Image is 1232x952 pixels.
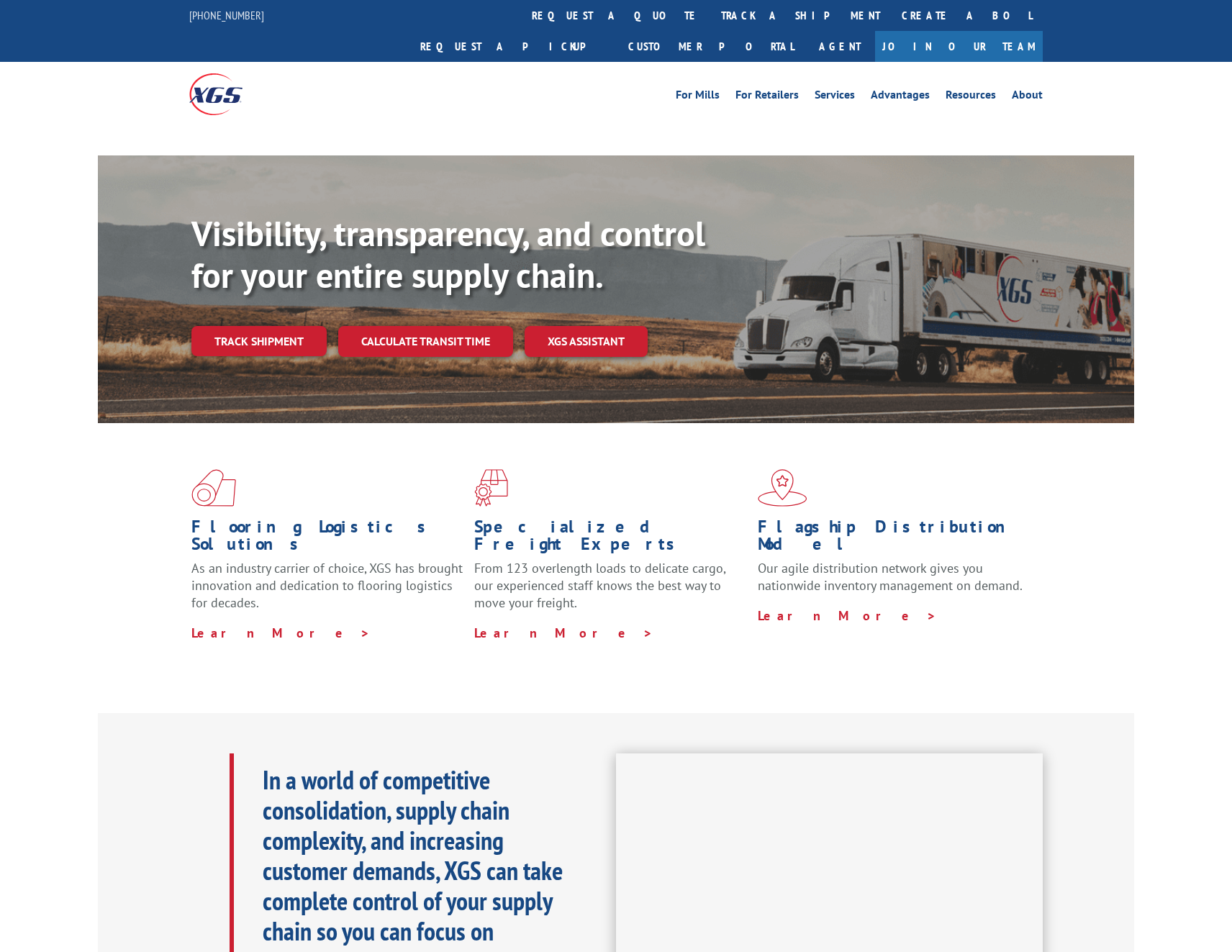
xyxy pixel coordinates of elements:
[338,326,513,357] a: Calculate transit time
[758,560,1023,594] span: Our agile distribution network gives you nationwide inventory management on demand.
[735,89,799,105] a: For Retailers
[617,31,805,62] a: Customer Portal
[191,625,371,641] a: Learn More >
[676,89,720,105] a: For Mills
[191,469,236,507] img: xgs-icon-total-supply-chain-intelligence-red
[758,469,807,507] img: xgs-icon-flagship-distribution-model-red
[871,89,930,105] a: Advantages
[758,607,937,624] a: Learn More >
[758,518,1030,560] h1: Flagship Distribution Model
[474,625,653,641] a: Learn More >
[875,31,1043,62] a: Join Our Team
[525,326,648,357] a: XGS ASSISTANT
[474,518,746,560] h1: Specialized Freight Experts
[946,89,996,105] a: Resources
[191,211,705,297] b: Visibility, transparency, and control for your entire supply chain.
[474,560,746,624] p: From 123 overlength loads to delicate cargo, our experienced staff knows the best way to move you...
[474,469,508,507] img: xgs-icon-focused-on-flooring-red
[1012,89,1043,105] a: About
[805,31,875,62] a: Agent
[191,326,327,356] a: Track shipment
[409,31,617,62] a: Request a pickup
[815,89,855,105] a: Services
[191,560,463,611] span: As an industry carrier of choice, XGS has brought innovation and dedication to flooring logistics...
[191,518,463,560] h1: Flooring Logistics Solutions
[189,8,264,22] a: [PHONE_NUMBER]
